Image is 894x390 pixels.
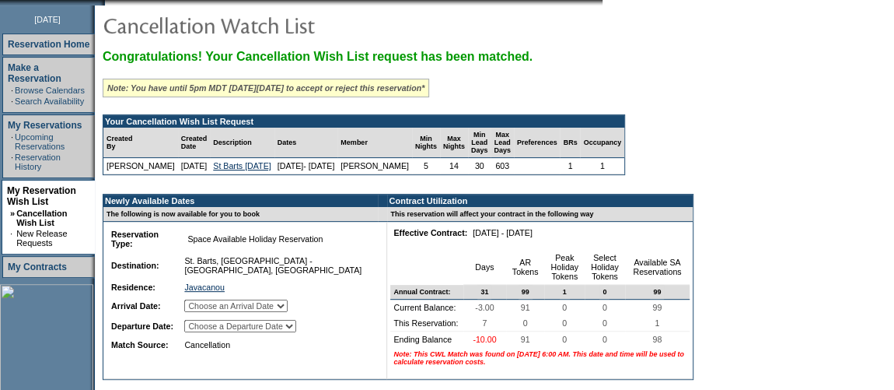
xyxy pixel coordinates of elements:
b: Effective Contract: [393,228,467,237]
td: Dates [274,128,338,158]
td: 14 [440,158,468,174]
td: Peak Holiday Tokens [544,250,585,285]
span: 0 [559,315,570,331]
a: My Reservations [8,120,82,131]
a: Make a Reservation [8,62,61,84]
span: 31 [477,285,491,299]
img: pgTtlCancellationNotification.gif [103,9,414,40]
b: Departure Date: [111,321,173,331]
nobr: [DATE] - [DATE] [473,228,533,237]
span: 0 [599,300,610,315]
span: 99 [519,285,533,299]
b: Residence: [111,283,155,292]
td: AR Tokens [506,250,545,285]
td: Annual Contract: [390,285,463,300]
span: -10.00 [470,332,499,347]
td: Occupancy [580,128,624,158]
span: 0 [599,332,610,347]
td: Ending Balance [390,332,463,347]
b: » [10,209,15,218]
td: 1 [560,158,580,174]
td: Days [463,250,506,285]
span: 1 [651,315,662,331]
td: Contract Utilization [387,195,693,207]
td: Cancellation [181,337,373,353]
a: Upcoming Reservations [15,132,65,151]
td: Available SA Reservations [625,250,690,285]
span: 98 [649,332,665,347]
td: Description [210,128,274,158]
td: Max Nights [440,128,468,158]
a: Cancellation Wish List [16,209,67,227]
td: Min Nights [412,128,440,158]
a: Browse Calendars [15,86,85,95]
span: 0 [599,315,610,331]
td: 603 [491,158,514,174]
td: Preferences [514,128,560,158]
a: Search Availability [15,97,84,106]
td: Your Cancellation Wish List Request [103,115,624,128]
td: · [10,229,15,248]
a: St Barts [DATE] [213,161,271,170]
i: Note: You have until 5pm MDT [DATE][DATE] to accept or reject this reservation* [107,83,424,93]
td: Newly Available Dates [103,195,378,207]
td: [DATE] [178,158,211,174]
span: 91 [518,300,533,315]
span: 91 [518,332,533,347]
td: Min Lead Days [468,128,491,158]
span: -3.00 [472,300,497,315]
span: 0 [559,332,570,347]
span: [DATE] [34,15,61,24]
td: Current Balance: [390,300,463,315]
b: Arrival Date: [111,301,160,311]
span: 1 [560,285,570,299]
span: Space Available Holiday Reservation [184,231,326,247]
td: [PERSON_NAME] [103,158,178,174]
td: St. Barts, [GEOGRAPHIC_DATA] - [GEOGRAPHIC_DATA], [GEOGRAPHIC_DATA] [181,253,373,278]
a: My Reservation Wish List [7,185,76,207]
td: Note: This CWL Match was found on [DATE] 6:00 AM. This date and time will be used to calculate re... [390,347,690,369]
a: My Contracts [8,262,67,272]
td: 5 [412,158,440,174]
a: Reservation Home [8,39,89,50]
span: 7 [479,315,490,331]
td: BRs [560,128,580,158]
td: 1 [580,158,624,174]
td: This Reservation: [390,315,463,332]
b: Reservation Type: [111,230,159,248]
a: Javacanou [184,283,225,292]
td: [PERSON_NAME] [337,158,412,174]
td: The following is now available for you to book [103,207,378,222]
b: Match Source: [111,340,168,350]
a: New Release Requests [16,229,67,248]
a: Reservation History [15,153,61,171]
b: Destination: [111,261,159,270]
td: Max Lead Days [491,128,514,158]
span: 0 [520,315,531,331]
td: · [11,86,13,95]
td: This reservation will affect your contract in the following way [387,207,693,222]
td: 30 [468,158,491,174]
td: · [11,153,13,171]
span: 0 [559,300,570,315]
td: · [11,132,13,151]
td: Member [337,128,412,158]
td: Created Date [178,128,211,158]
span: 99 [650,285,664,299]
span: Congratulations! Your Cancellation Wish List request has been matched. [103,50,533,63]
td: · [11,97,13,106]
span: 0 [599,285,609,299]
td: Created By [103,128,178,158]
span: 99 [649,300,665,315]
td: Select Holiday Tokens [585,250,625,285]
td: [DATE]- [DATE] [274,158,338,174]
